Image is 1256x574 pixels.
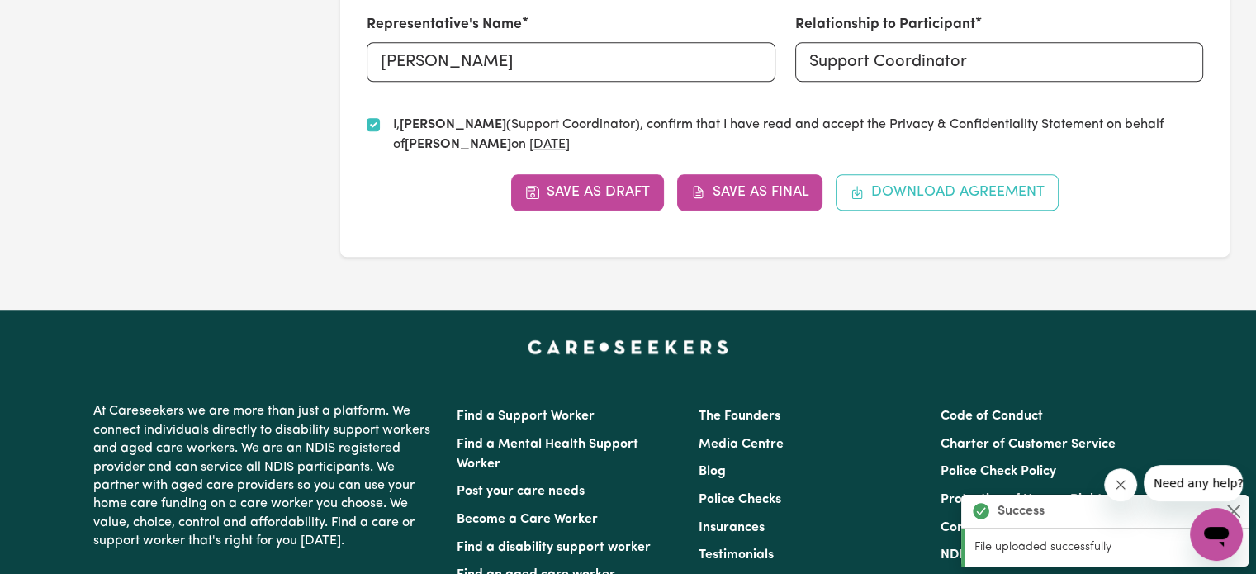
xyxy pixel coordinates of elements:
[699,410,780,423] a: The Founders
[405,138,511,151] strong: [PERSON_NAME]
[699,438,784,451] a: Media Centre
[10,12,100,25] span: Need any help?
[795,14,975,36] label: Relationship to Participant
[836,174,1059,211] button: Download Agreement
[93,396,437,557] p: At Careseekers we are more than just a platform. We connect individuals directly to disability su...
[941,493,1108,506] a: Protection of Human Rights
[367,14,522,36] label: Representative's Name
[400,118,506,131] strong: [PERSON_NAME]
[941,410,1043,423] a: Code of Conduct
[1190,508,1243,561] iframe: Button to launch messaging window
[699,548,774,562] a: Testimonials
[974,538,1239,557] p: File uploaded successfully
[1224,501,1244,521] button: Close
[457,410,595,423] a: Find a Support Worker
[457,485,585,498] a: Post your care needs
[699,465,726,478] a: Blog
[457,541,651,554] a: Find a disability support worker
[941,521,1049,534] a: Complaints Policy
[528,339,728,353] a: Careseekers home page
[393,115,1203,154] label: I, (Support Coordinator) , confirm that I have read and accept the Privacy & Confidentiality Stat...
[941,465,1056,478] a: Police Check Policy
[529,138,570,151] u: [DATE]
[699,493,781,506] a: Police Checks
[511,174,664,211] button: Save as Draft
[699,521,765,534] a: Insurances
[998,501,1045,521] strong: Success
[457,438,638,471] a: Find a Mental Health Support Worker
[677,174,823,211] button: Save as Final
[941,438,1116,451] a: Charter of Customer Service
[941,548,1076,562] a: NDIS Code of Conduct
[457,513,598,526] a: Become a Care Worker
[1144,465,1243,501] iframe: Message from company
[1104,468,1137,501] iframe: Close message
